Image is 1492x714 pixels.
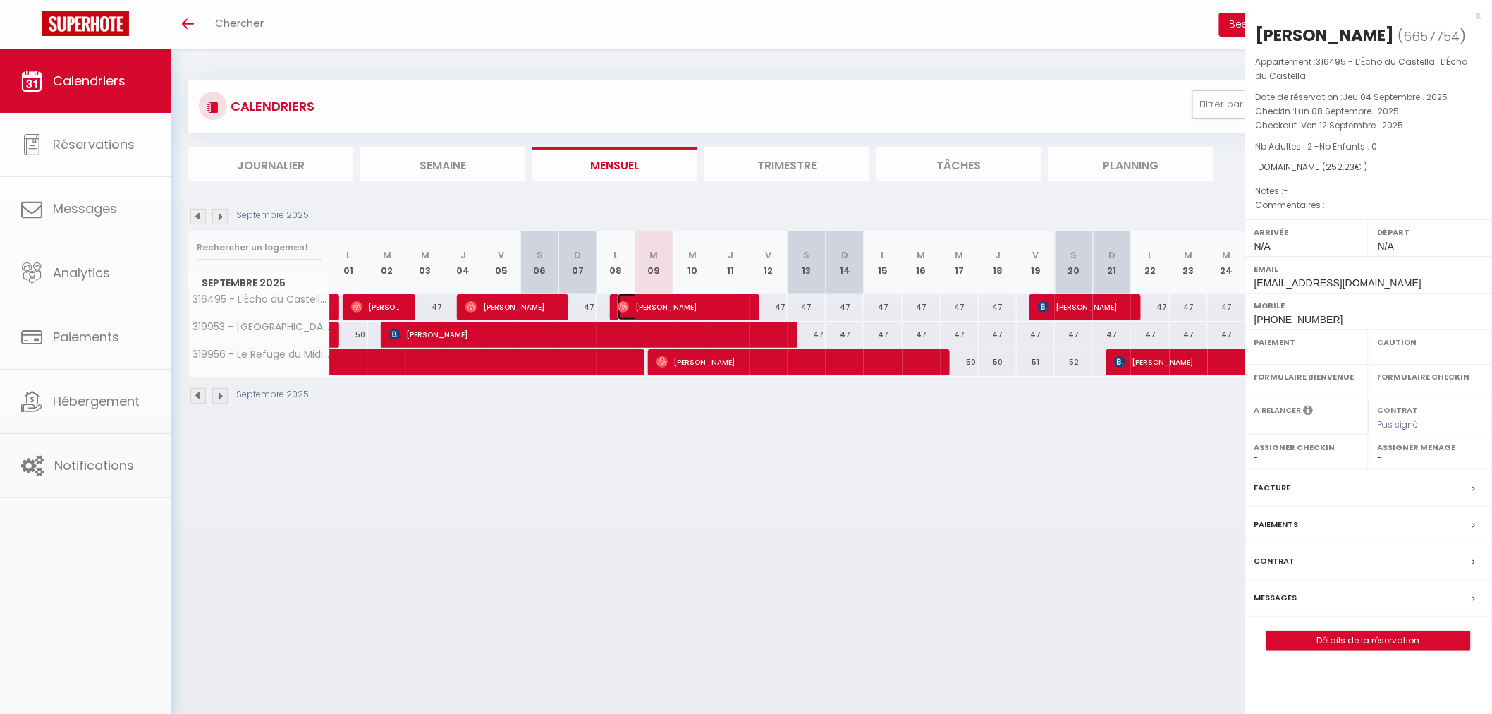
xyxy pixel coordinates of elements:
[1323,161,1368,173] span: ( € )
[1378,241,1394,252] span: N/A
[1398,26,1467,46] span: ( )
[1304,404,1314,420] i: Sélectionner OUI si vous souhaiter envoyer les séquences de messages post-checkout
[1266,631,1471,651] button: Détails de la réservation
[1256,56,1468,82] span: 316495 - L’Écho du Castella · L’Écho du Castella
[1254,440,1359,454] label: Assigner Checkin
[1254,370,1359,384] label: Formulaire Bienvenue
[1378,370,1483,384] label: Formulaire Checkin
[1267,631,1470,650] a: Détails de la réservation
[1343,91,1448,103] span: Jeu 04 Septembre . 2025
[1404,28,1460,45] span: 6657754
[1254,554,1295,569] label: Contrat
[1254,262,1483,276] label: Email
[1256,119,1481,133] p: Checkout :
[1254,591,1297,605] label: Messages
[1256,55,1481,83] p: Appartement :
[1256,161,1481,174] div: [DOMAIN_NAME]
[1256,104,1481,119] p: Checkin :
[11,6,54,48] button: Ouvrir le widget de chat LiveChat
[1254,404,1302,416] label: A relancer
[1254,241,1271,252] span: N/A
[1326,199,1331,211] span: -
[1256,184,1481,198] p: Notes :
[1254,480,1291,495] label: Facture
[1302,119,1404,131] span: Ven 12 Septembre . 2025
[1295,105,1400,117] span: Lun 08 Septembre . 2025
[1378,418,1419,430] span: Pas signé
[1254,298,1483,313] label: Mobile
[1256,198,1481,212] p: Commentaires :
[1254,277,1421,289] span: [EMAIL_ADDRESS][DOMAIN_NAME]
[1378,335,1483,349] label: Caution
[1284,185,1289,197] span: -
[1245,7,1481,24] div: x
[1378,225,1483,239] label: Départ
[1320,140,1378,152] span: Nb Enfants : 0
[1254,517,1299,532] label: Paiements
[1326,161,1355,173] span: 252.23
[1254,225,1359,239] label: Arrivée
[1378,440,1483,454] label: Assigner Menage
[1254,335,1359,349] label: Paiement
[1256,140,1378,152] span: Nb Adultes : 2 -
[1256,24,1395,47] div: [PERSON_NAME]
[1254,314,1343,325] span: [PHONE_NUMBER]
[1378,404,1419,413] label: Contrat
[1256,90,1481,104] p: Date de réservation :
